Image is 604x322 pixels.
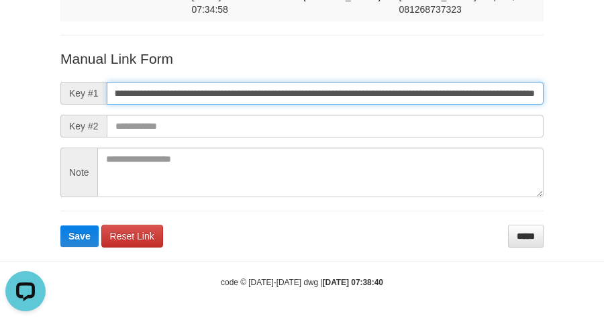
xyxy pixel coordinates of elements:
span: Copy 081268737323 to clipboard [399,4,461,15]
small: code © [DATE]-[DATE] dwg | [221,278,383,287]
button: Save [60,225,99,247]
p: Manual Link Form [60,49,544,68]
span: Note [60,148,97,197]
strong: [DATE] 07:38:40 [323,278,383,287]
a: Reset Link [101,225,163,248]
button: Open LiveChat chat widget [5,5,46,46]
span: Save [68,231,91,241]
span: Key #1 [60,82,107,105]
span: Key #2 [60,115,107,138]
span: Reset Link [110,231,154,241]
